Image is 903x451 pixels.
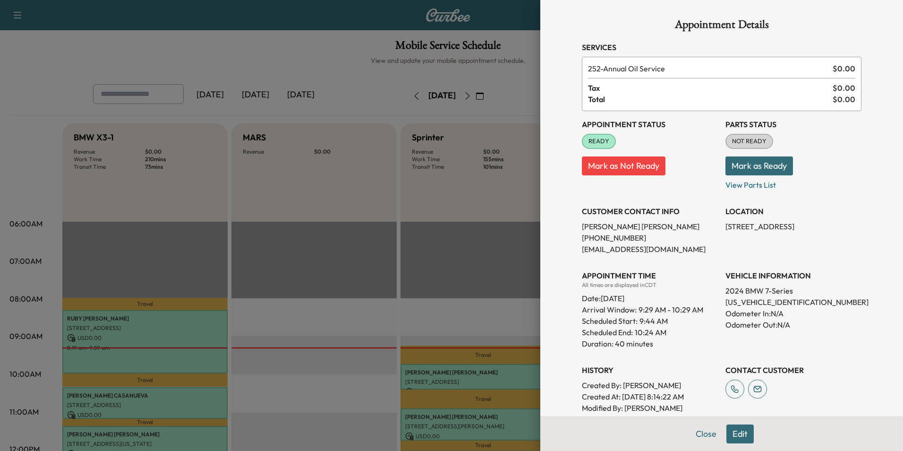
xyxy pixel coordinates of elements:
[582,206,718,217] h3: CUSTOMER CONTACT INFO
[690,425,723,443] button: Close
[833,94,855,105] span: $ 0.00
[582,414,718,425] p: Modified At : [DATE] 8:14:29 AM
[582,338,718,349] p: Duration: 40 minutes
[725,270,861,281] h3: VEHICLE INFORMATION
[582,304,718,315] p: Arrival Window:
[725,206,861,217] h3: LOCATION
[725,319,861,330] p: Odometer Out: N/A
[725,364,861,376] h3: CONTACT CUSTOMER
[583,137,615,146] span: READY
[639,304,703,315] span: 9:29 AM - 10:29 AM
[588,94,833,105] span: Total
[588,63,829,74] span: Annual Oil Service
[588,82,833,94] span: Tax
[833,63,855,74] span: $ 0.00
[725,156,793,175] button: Mark as Ready
[726,425,754,443] button: Edit
[582,364,718,376] h3: History
[725,296,861,308] p: [US_VEHICLE_IDENTIFICATION_NUMBER]
[582,270,718,281] h3: APPOINTMENT TIME
[582,243,718,255] p: [EMAIL_ADDRESS][DOMAIN_NAME]
[582,315,638,327] p: Scheduled Start:
[725,221,861,232] p: [STREET_ADDRESS]
[582,42,861,53] h3: Services
[582,289,718,304] div: Date: [DATE]
[582,327,633,338] p: Scheduled End:
[582,281,718,289] div: All times are displayed in CDT
[582,19,861,34] h1: Appointment Details
[726,137,772,146] span: NOT READY
[582,391,718,402] p: Created At : [DATE] 8:14:22 AM
[582,156,665,175] button: Mark as Not Ready
[725,285,861,296] p: 2024 BMW 7-Series
[582,119,718,130] h3: Appointment Status
[582,221,718,232] p: [PERSON_NAME] [PERSON_NAME]
[639,315,668,327] p: 9:44 AM
[582,402,718,414] p: Modified By : [PERSON_NAME]
[725,308,861,319] p: Odometer In: N/A
[725,175,861,191] p: View Parts List
[582,380,718,391] p: Created By : [PERSON_NAME]
[725,119,861,130] h3: Parts Status
[635,327,666,338] p: 10:24 AM
[833,82,855,94] span: $ 0.00
[582,232,718,243] p: [PHONE_NUMBER]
